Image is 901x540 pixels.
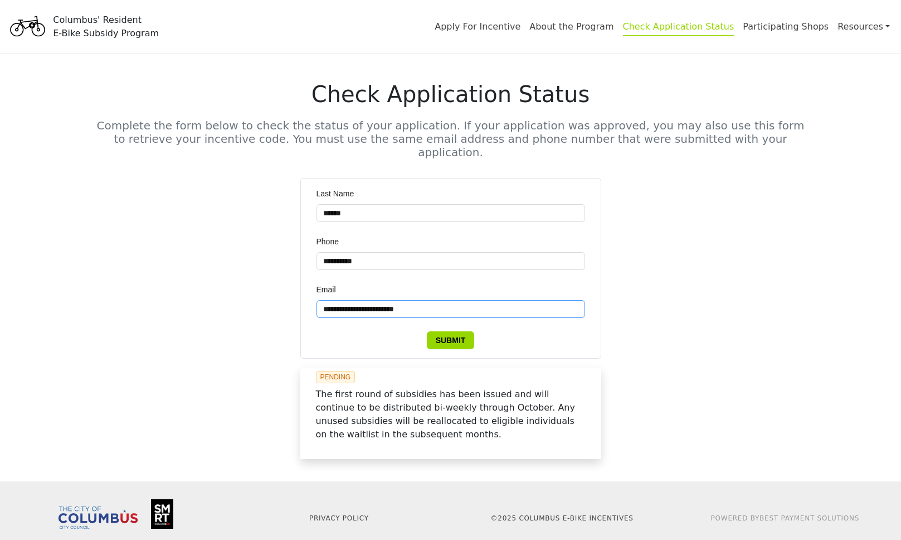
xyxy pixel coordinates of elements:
[309,514,369,522] a: Privacy Policy
[309,388,592,441] p: The first round of subsidies has been issued and will continue to be distributed bi-weekly throug...
[53,13,159,40] div: Columbus' Resident E-Bike Subsidy Program
[529,21,613,32] a: About the Program
[427,331,475,349] button: Submit
[316,252,585,270] input: Phone
[457,513,667,523] p: © 2025 Columbus E-Bike Incentives
[151,499,173,529] img: Smart Columbus
[435,21,520,32] a: Apply For Incentive
[743,21,829,32] a: Participating Shops
[436,334,466,346] span: Submit
[316,187,362,200] label: Last Name
[316,371,355,383] span: PENDING
[7,7,48,46] img: Program logo
[316,300,585,318] input: Email
[96,81,805,108] h1: Check Application Status
[316,204,585,222] input: Last Name
[59,507,138,529] img: Columbus City Council
[623,21,734,36] a: Check Application Status
[837,16,890,38] a: Resources
[711,514,860,522] a: Powered ByBest Payment Solutions
[316,235,347,248] label: Phone
[96,119,805,159] h5: Complete the form below to check the status of your application. If your application was approved...
[316,283,344,296] label: Email
[7,20,159,33] a: Columbus' ResidentE-Bike Subsidy Program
